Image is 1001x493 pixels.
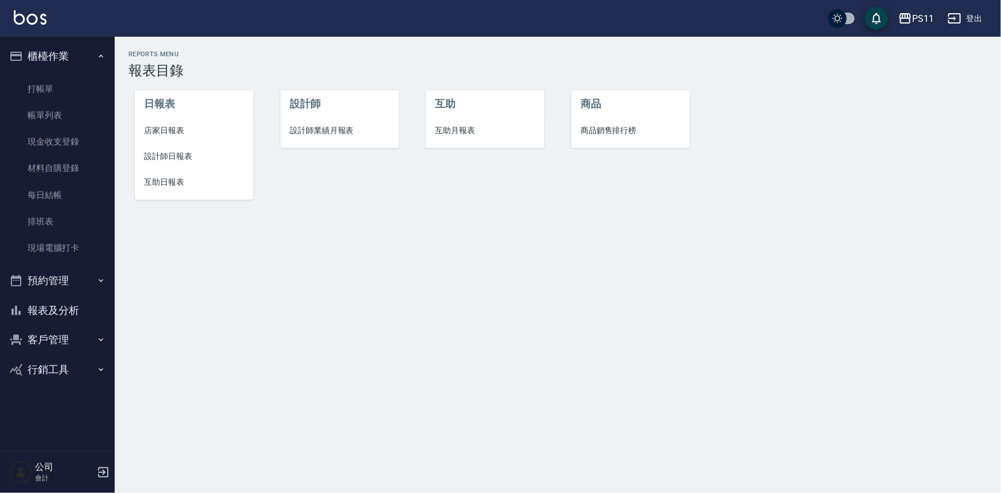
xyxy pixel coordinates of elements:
img: Logo [14,10,46,25]
a: 打帳單 [5,76,110,102]
button: 櫃檯作業 [5,41,110,71]
button: 報表及分析 [5,296,110,325]
button: 登出 [943,8,987,29]
a: 帳單列表 [5,102,110,129]
a: 排班表 [5,208,110,235]
button: 行銷工具 [5,355,110,385]
span: 互助月報表 [435,125,535,137]
p: 會計 [35,473,94,483]
a: 設計師業績月報表 [281,118,399,143]
a: 商品銷售排行榜 [571,118,690,143]
li: 設計師 [281,90,399,118]
li: 日報表 [135,90,254,118]
li: 互助 [426,90,544,118]
span: 設計師日報表 [144,150,244,162]
span: 商品銷售排行榜 [581,125,681,137]
a: 現金收支登錄 [5,129,110,155]
a: 店家日報表 [135,118,254,143]
span: 店家日報表 [144,125,244,137]
button: 預約管理 [5,266,110,296]
a: 設計師日報表 [135,143,254,169]
h2: Reports Menu [128,51,987,58]
a: 材料自購登錄 [5,155,110,181]
a: 互助月報表 [426,118,544,143]
span: 設計師業績月報表 [290,125,390,137]
span: 互助日報表 [144,176,244,188]
a: 每日結帳 [5,182,110,208]
h5: 公司 [35,461,94,473]
h3: 報表目錄 [128,63,987,79]
li: 商品 [571,90,690,118]
button: PS11 [894,7,938,30]
img: Person [9,461,32,484]
button: save [865,7,888,30]
button: 客戶管理 [5,325,110,355]
a: 互助日報表 [135,169,254,195]
a: 現場電腦打卡 [5,235,110,261]
div: PS11 [912,11,934,26]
